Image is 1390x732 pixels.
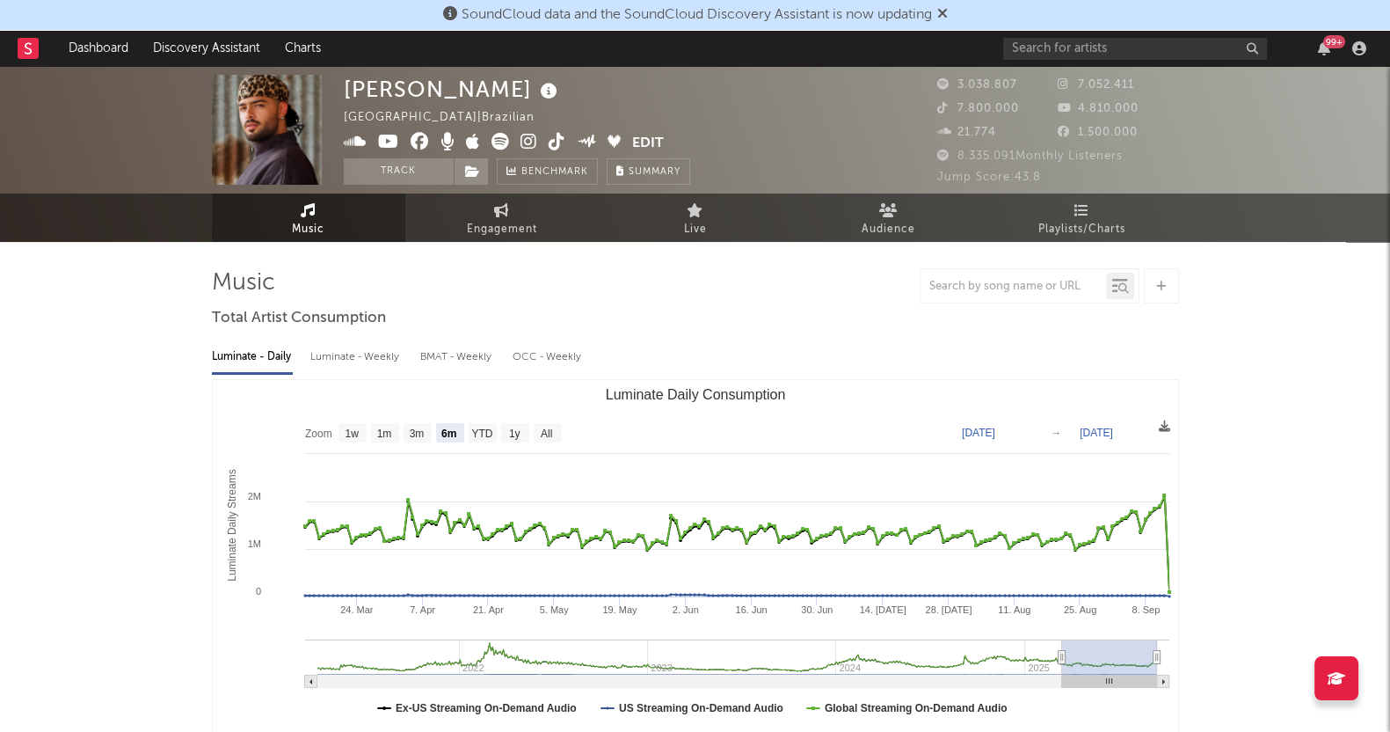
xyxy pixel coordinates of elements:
[305,428,332,440] text: Zoom
[599,194,792,242] a: Live
[1058,103,1139,114] span: 4.810.000
[540,428,551,440] text: All
[472,604,503,615] text: 21. Apr
[925,604,972,615] text: 28. [DATE]
[937,127,996,138] span: 21.774
[684,219,707,240] span: Live
[792,194,986,242] a: Audience
[1318,41,1330,55] button: 99+
[376,428,391,440] text: 1m
[1051,427,1061,439] text: →
[735,604,767,615] text: 16. Jun
[859,604,906,615] text: 14. [DATE]
[1058,127,1138,138] span: 1.500.000
[213,380,1178,732] svg: Luminate Daily Consumption
[986,194,1179,242] a: Playlists/Charts
[937,103,1019,114] span: 7.800.000
[467,219,537,240] span: Engagement
[212,342,293,372] div: Luminate - Daily
[1323,35,1345,48] div: 99 +
[1132,604,1160,615] text: 8. Sep
[937,150,1123,162] span: 8.335.091 Monthly Listeners
[212,308,386,329] span: Total Artist Consumption
[405,194,599,242] a: Engagement
[212,194,405,242] a: Music
[340,604,374,615] text: 24. Mar
[471,428,492,440] text: YTD
[862,219,915,240] span: Audience
[937,172,1041,183] span: Jump Score: 43.8
[462,8,932,22] span: SoundCloud data and the SoundCloud Discovery Assistant is now updating
[607,158,690,185] button: Summary
[226,469,238,581] text: Luminate Daily Streams
[618,702,782,714] text: US Streaming On-Demand Audio
[344,158,454,185] button: Track
[539,604,569,615] text: 5. May
[410,604,435,615] text: 7. Apr
[344,75,562,104] div: [PERSON_NAME]
[937,8,948,22] span: Dismiss
[672,604,698,615] text: 2. Jun
[255,586,260,597] text: 0
[605,387,785,402] text: Luminate Daily Consumption
[345,428,359,440] text: 1w
[247,538,260,549] text: 1M
[1003,38,1267,60] input: Search for artists
[273,31,333,66] a: Charts
[344,107,555,128] div: [GEOGRAPHIC_DATA] | Brazilian
[824,702,1007,714] text: Global Streaming On-Demand Audio
[921,280,1106,294] input: Search by song name or URL
[1058,79,1134,91] span: 7.052.411
[440,428,455,440] text: 6m
[508,428,520,440] text: 1y
[602,604,637,615] text: 19. May
[937,79,1017,91] span: 3.038.807
[247,491,260,501] text: 2M
[396,702,577,714] text: Ex-US Streaming On-Demand Audio
[513,342,583,372] div: OCC - Weekly
[632,133,664,155] button: Edit
[1038,219,1125,240] span: Playlists/Charts
[497,158,598,185] a: Benchmark
[292,219,324,240] span: Music
[629,167,680,177] span: Summary
[998,604,1030,615] text: 11. Aug
[409,428,424,440] text: 3m
[141,31,273,66] a: Discovery Assistant
[420,342,495,372] div: BMAT - Weekly
[1080,427,1113,439] text: [DATE]
[521,162,588,183] span: Benchmark
[310,342,403,372] div: Luminate - Weekly
[962,427,995,439] text: [DATE]
[56,31,141,66] a: Dashboard
[1063,604,1095,615] text: 25. Aug
[801,604,833,615] text: 30. Jun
